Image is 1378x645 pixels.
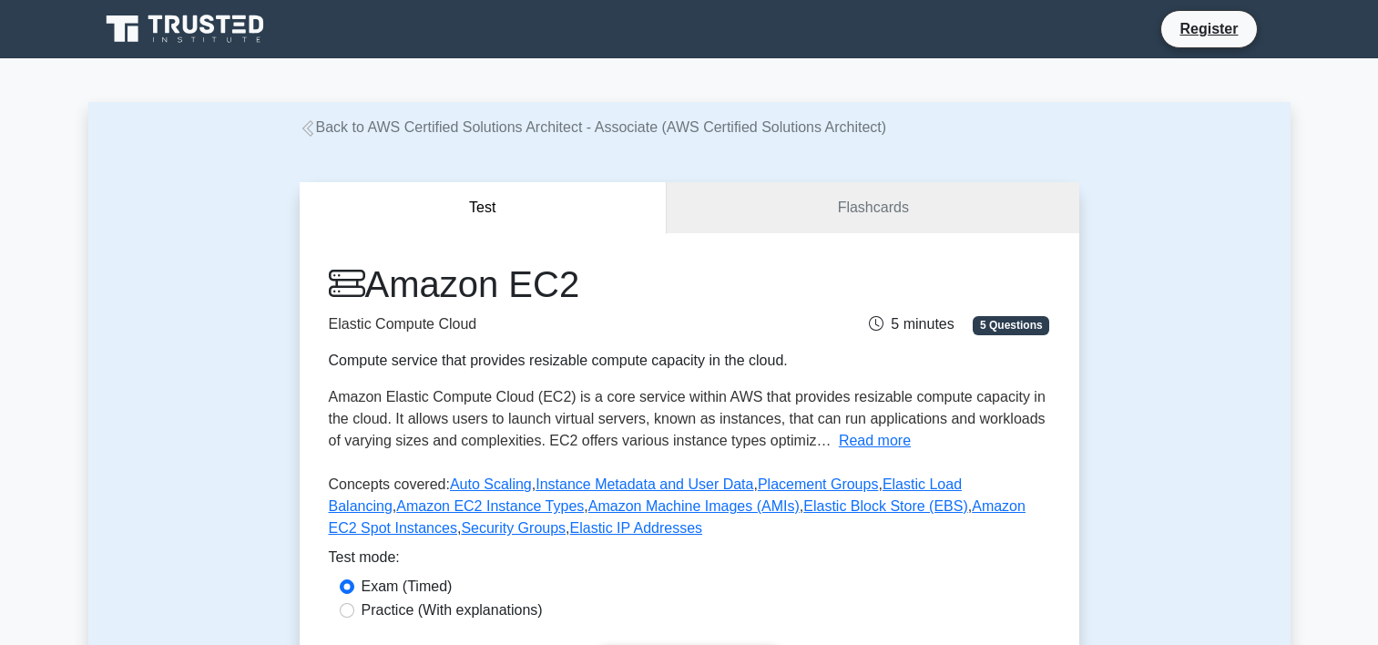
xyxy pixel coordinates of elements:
span: 5 Questions [973,316,1049,334]
a: Register [1169,17,1249,40]
p: Elastic Compute Cloud [329,313,802,335]
a: Flashcards [667,182,1078,234]
a: Elastic Block Store (EBS) [803,498,968,514]
a: Elastic IP Addresses [570,520,703,536]
a: Amazon Machine Images (AMIs) [588,498,800,514]
a: Security Groups [461,520,566,536]
a: Back to AWS Certified Solutions Architect - Associate (AWS Certified Solutions Architect) [300,119,887,135]
a: Instance Metadata and User Data [536,476,753,492]
div: Compute service that provides resizable compute capacity in the cloud. [329,350,802,372]
a: Amazon EC2 Instance Types [396,498,584,514]
button: Test [300,182,668,234]
p: Concepts covered: , , , , , , , , , [329,474,1050,547]
span: Amazon Elastic Compute Cloud (EC2) is a core service within AWS that provides resizable compute c... [329,389,1046,448]
h1: Amazon EC2 [329,262,802,306]
a: Placement Groups [758,476,879,492]
a: Auto Scaling [450,476,532,492]
span: 5 minutes [869,316,954,332]
button: Read more [839,430,911,452]
label: Exam (Timed) [362,576,453,598]
div: Test mode: [329,547,1050,576]
label: Practice (With explanations) [362,599,543,621]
